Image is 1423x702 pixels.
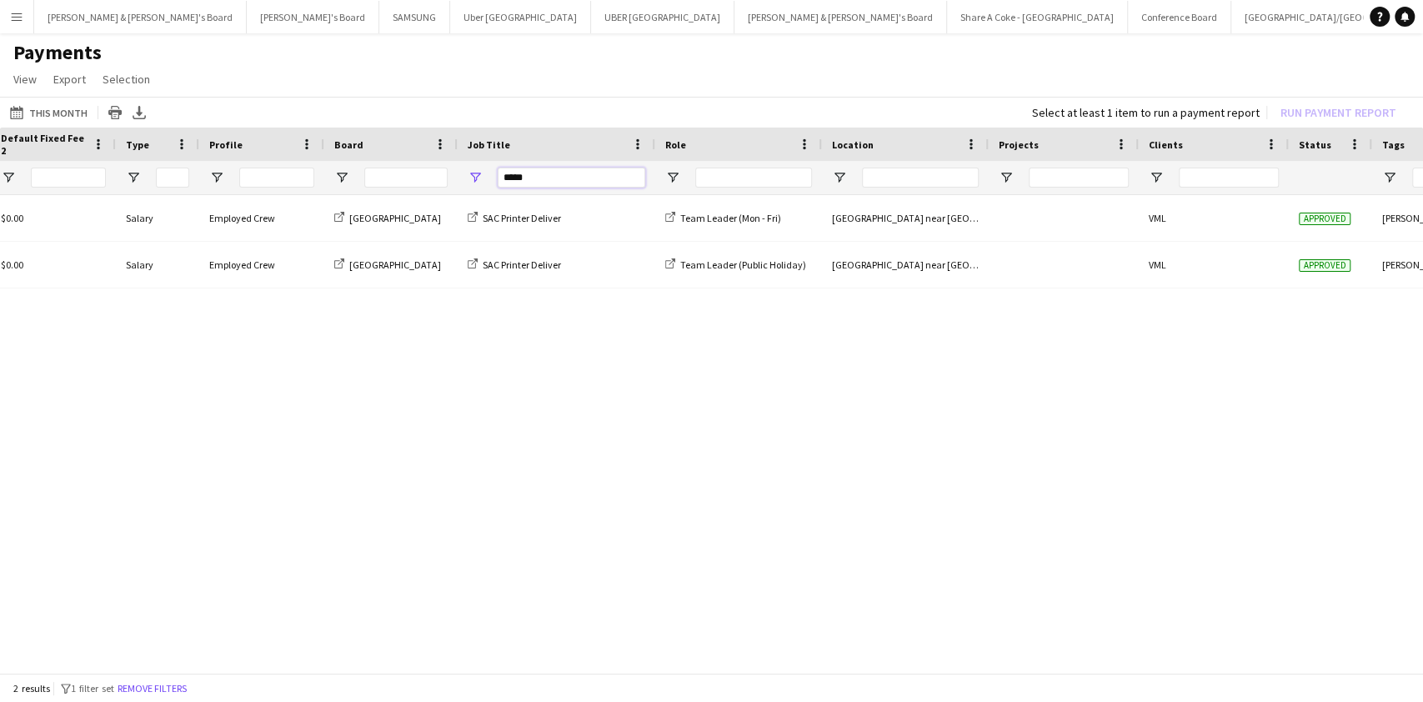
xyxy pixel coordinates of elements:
[47,68,93,90] a: Export
[71,682,114,694] span: 1 filter set
[832,170,847,185] button: Open Filter Menu
[1029,168,1129,188] input: Projects Filter Input
[695,168,812,188] input: Role Filter Input
[349,258,441,271] span: [GEOGRAPHIC_DATA]
[1299,259,1350,272] span: Approved
[468,170,483,185] button: Open Filter Menu
[239,168,314,188] input: Profile Filter Input
[7,68,43,90] a: View
[129,103,149,123] app-action-btn: Export XLSX
[334,258,441,271] a: [GEOGRAPHIC_DATA]
[947,1,1128,33] button: Share A Coke - [GEOGRAPHIC_DATA]
[53,72,86,87] span: Export
[999,138,1039,151] span: Projects
[680,212,781,224] span: Team Leader (Mon - Fri)
[734,1,947,33] button: [PERSON_NAME] & [PERSON_NAME]'s Board
[116,195,199,241] div: Salary
[591,1,734,33] button: UBER [GEOGRAPHIC_DATA]
[665,212,781,224] a: Team Leader (Mon - Fri)
[364,168,448,188] input: Board Filter Input
[1,132,86,157] span: Default Fixed Fee 2
[156,168,189,188] input: Type Filter Input
[1149,212,1166,224] span: VML
[1299,138,1331,151] span: Status
[468,138,510,151] span: Job Title
[999,170,1014,185] button: Open Filter Menu
[126,138,149,151] span: Type
[468,212,561,224] a: SAC Printer Deliver
[1299,213,1350,225] span: Approved
[31,168,106,188] input: Default Fixed Fee 2 Filter Input
[34,1,247,33] button: [PERSON_NAME] & [PERSON_NAME]'s Board
[832,138,874,151] span: Location
[1382,170,1397,185] button: Open Filter Menu
[1179,168,1279,188] input: Clients Filter Input
[483,258,561,271] span: SAC Printer Deliver
[209,170,224,185] button: Open Filter Menu
[665,170,680,185] button: Open Filter Menu
[1382,138,1405,151] span: Tags
[103,72,150,87] span: Selection
[680,258,806,271] span: Team Leader (Public Holiday)
[1128,1,1231,33] button: Conference Board
[822,242,989,288] div: [GEOGRAPHIC_DATA] near [GEOGRAPHIC_DATA]
[334,212,441,224] a: [GEOGRAPHIC_DATA]
[1032,105,1260,120] div: Select at least 1 item to run a payment report
[209,138,243,151] span: Profile
[349,212,441,224] span: [GEOGRAPHIC_DATA]
[379,1,450,33] button: SAMSUNG
[1149,138,1183,151] span: Clients
[498,168,645,188] input: Job Title Filter Input
[468,258,561,271] a: SAC Printer Deliver
[126,170,141,185] button: Open Filter Menu
[665,138,686,151] span: Role
[1149,170,1164,185] button: Open Filter Menu
[665,258,806,271] a: Team Leader (Public Holiday)
[1149,258,1166,271] span: VML
[199,195,324,241] div: Employed Crew
[334,138,363,151] span: Board
[96,68,157,90] a: Selection
[114,679,190,698] button: Remove filters
[7,103,91,123] button: This Month
[199,242,324,288] div: Employed Crew
[1,170,16,185] button: Open Filter Menu
[116,242,199,288] div: Salary
[822,195,989,241] div: [GEOGRAPHIC_DATA] near [GEOGRAPHIC_DATA]
[13,72,37,87] span: View
[334,170,349,185] button: Open Filter Menu
[105,103,125,123] app-action-btn: Print
[247,1,379,33] button: [PERSON_NAME]'s Board
[862,168,979,188] input: Location Filter Input
[483,212,561,224] span: SAC Printer Deliver
[450,1,591,33] button: Uber [GEOGRAPHIC_DATA]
